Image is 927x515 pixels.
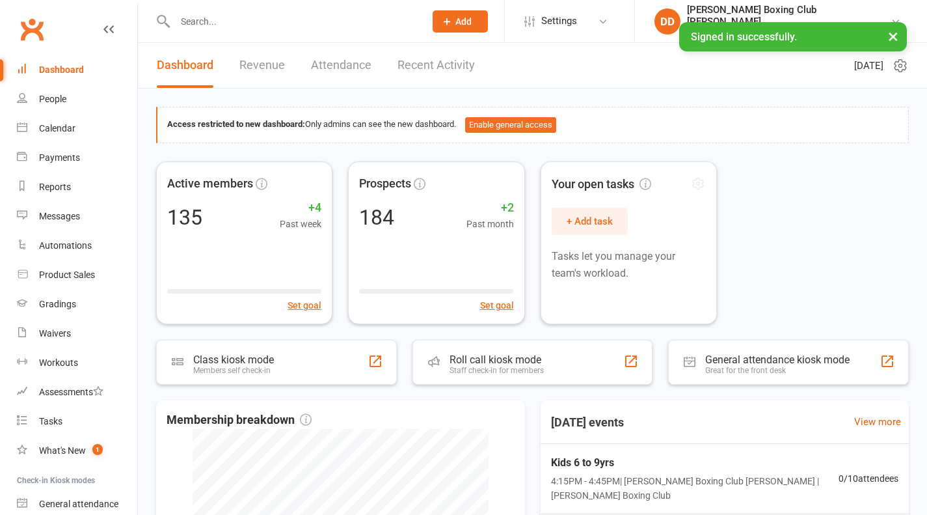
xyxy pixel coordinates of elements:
div: Assessments [39,387,103,397]
a: Recent Activity [397,43,475,88]
a: Automations [17,231,137,260]
span: Kids 6 to 9yrs [551,454,839,471]
a: Assessments [17,378,137,407]
a: Product Sales [17,260,137,290]
div: Dashboard [39,64,84,75]
a: What's New1 [17,436,137,466]
a: Gradings [17,290,137,319]
div: General attendance kiosk mode [705,354,850,366]
a: Dashboard [157,43,213,88]
strong: Access restricted to new dashboard: [167,119,305,129]
span: [DATE] [854,58,883,74]
div: Payments [39,152,80,163]
span: 1 [92,444,103,455]
a: Payments [17,143,137,173]
div: 184 [359,207,394,228]
button: Set goal [288,298,321,313]
div: People [39,94,66,104]
span: Add [455,16,472,27]
a: Calendar [17,114,137,143]
div: Reports [39,182,71,192]
div: Waivers [39,328,71,339]
div: Only admins can see the new dashboard. [167,117,898,133]
div: General attendance [39,499,118,509]
span: 4:15PM - 4:45PM | [PERSON_NAME] Boxing Club [PERSON_NAME] | [PERSON_NAME] Boxing Club [551,474,839,503]
a: Attendance [311,43,371,88]
div: 135 [167,207,202,228]
button: Set goal [480,298,514,313]
div: Messages [39,211,80,221]
a: Messages [17,202,137,231]
button: × [881,22,905,50]
div: Gradings [39,299,76,309]
p: Tasks let you manage your team's workload. [551,248,706,281]
span: Signed in successfully. [691,31,797,43]
a: Waivers [17,319,137,348]
div: Members self check-in [193,366,274,375]
div: [PERSON_NAME] Boxing Club [PERSON_NAME] [687,4,891,27]
span: Prospects [359,174,411,193]
div: Workouts [39,357,78,368]
div: Class kiosk mode [193,354,274,366]
a: Revenue [239,43,285,88]
button: + Add task [551,207,627,234]
span: +2 [466,199,514,217]
div: Staff check-in for members [450,366,544,375]
a: Reports [17,173,137,202]
a: Dashboard [17,55,137,85]
button: Add [433,10,488,33]
div: Product Sales [39,270,95,280]
button: Enable general access [465,117,556,133]
a: Tasks [17,407,137,436]
span: Past week [280,217,321,231]
div: Automations [39,240,92,251]
div: Roll call kiosk mode [450,354,544,366]
span: Your open tasks [551,174,651,193]
a: People [17,85,137,114]
a: Clubworx [16,13,48,46]
div: DD [654,8,680,35]
span: +4 [280,199,321,217]
span: Settings [541,7,577,36]
div: Great for the front desk [705,366,850,375]
h3: [DATE] events [541,411,634,434]
a: View more [854,414,901,430]
input: Search... [171,12,416,31]
span: Past month [466,217,514,231]
div: What's New [39,445,86,456]
div: Calendar [39,123,75,133]
span: 0 / 10 attendees [839,471,898,486]
a: Workouts [17,348,137,378]
span: Membership breakdown [167,411,312,430]
span: Active members [167,174,253,193]
div: Tasks [39,416,62,426]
